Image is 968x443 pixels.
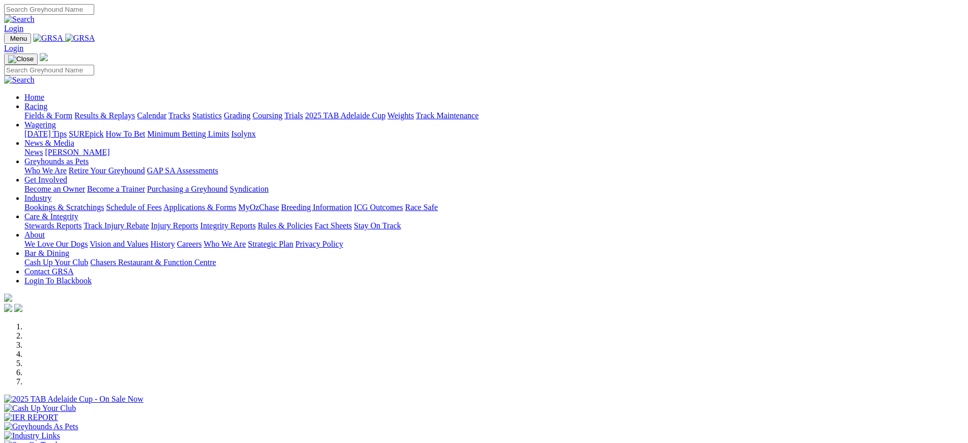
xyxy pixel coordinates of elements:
a: [PERSON_NAME] [45,148,109,157]
a: News [24,148,43,157]
a: Coursing [253,111,283,120]
a: Get Involved [24,175,67,184]
a: Weights [388,111,414,120]
a: Fields & Form [24,111,72,120]
a: Applications & Forms [163,203,236,212]
a: Tracks [169,111,190,120]
div: Industry [24,203,964,212]
a: History [150,240,175,248]
a: Trials [284,111,303,120]
a: Become a Trainer [87,185,145,193]
a: Fact Sheets [315,221,352,230]
a: Privacy Policy [295,240,343,248]
a: How To Bet [106,129,146,138]
a: Become an Owner [24,185,85,193]
a: SUREpick [69,129,103,138]
button: Toggle navigation [4,54,38,65]
a: Home [24,93,44,101]
img: IER REPORT [4,413,58,422]
img: Close [8,55,34,63]
img: Search [4,75,35,85]
a: Bar & Dining [24,249,69,257]
a: [DATE] Tips [24,129,67,138]
a: Rules & Policies [258,221,313,230]
a: Who We Are [204,240,246,248]
a: Contact GRSA [24,267,73,276]
a: MyOzChase [238,203,279,212]
a: We Love Our Dogs [24,240,88,248]
a: Chasers Restaurant & Function Centre [90,258,216,267]
a: Schedule of Fees [106,203,161,212]
a: 2025 TAB Adelaide Cup [305,111,385,120]
input: Search [4,65,94,75]
a: Strategic Plan [248,240,293,248]
img: GRSA [65,34,95,43]
a: Retire Your Greyhound [69,166,145,175]
div: Wagering [24,129,964,139]
div: Get Involved [24,185,964,194]
a: Cash Up Your Club [24,258,88,267]
a: Statistics [192,111,222,120]
a: Isolynx [231,129,256,138]
a: Care & Integrity [24,212,78,221]
div: Racing [24,111,964,120]
a: Stay On Track [354,221,401,230]
input: Search [4,4,94,15]
img: GRSA [33,34,63,43]
a: ICG Outcomes [354,203,403,212]
a: Race Safe [405,203,437,212]
a: Track Maintenance [416,111,479,120]
a: Who We Are [24,166,67,175]
div: Care & Integrity [24,221,964,230]
span: Menu [10,35,27,42]
a: Minimum Betting Limits [147,129,229,138]
img: Greyhounds As Pets [4,422,78,431]
img: Search [4,15,35,24]
a: Results & Replays [74,111,135,120]
a: Racing [24,102,47,111]
a: Vision and Values [90,240,148,248]
button: Toggle navigation [4,33,31,44]
img: Industry Links [4,431,60,440]
img: facebook.svg [4,304,12,312]
a: Bookings & Scratchings [24,203,104,212]
a: News & Media [24,139,74,147]
a: Login [4,44,23,53]
div: Greyhounds as Pets [24,166,964,175]
a: Track Injury Rebate [84,221,149,230]
a: About [24,230,45,239]
a: Integrity Reports [200,221,256,230]
img: twitter.svg [14,304,22,312]
img: logo-grsa-white.png [4,294,12,302]
a: Purchasing a Greyhound [147,185,228,193]
a: Careers [177,240,202,248]
img: Cash Up Your Club [4,404,76,413]
a: Login [4,24,23,33]
img: 2025 TAB Adelaide Cup - On Sale Now [4,395,144,404]
a: Breeding Information [281,203,352,212]
a: Injury Reports [151,221,198,230]
a: Wagering [24,120,56,129]
a: GAP SA Assessments [147,166,218,175]
div: Bar & Dining [24,258,964,267]
a: Calendar [137,111,167,120]
a: Greyhounds as Pets [24,157,89,166]
a: Syndication [230,185,268,193]
a: Login To Blackbook [24,276,92,285]
img: logo-grsa-white.png [40,53,48,61]
a: Stewards Reports [24,221,81,230]
div: News & Media [24,148,964,157]
a: Industry [24,194,51,202]
div: About [24,240,964,249]
a: Grading [224,111,251,120]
